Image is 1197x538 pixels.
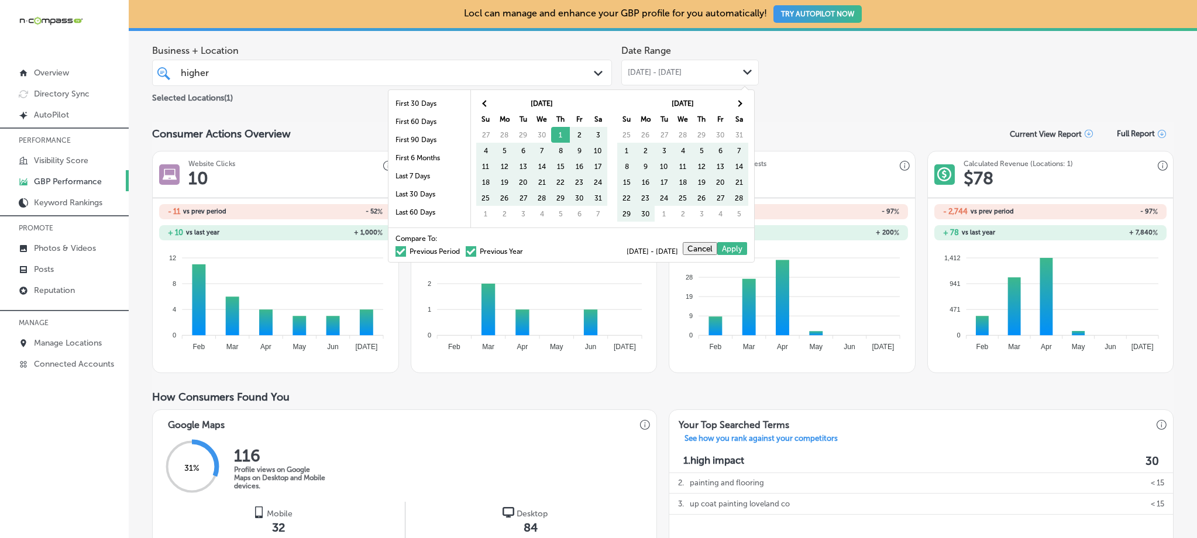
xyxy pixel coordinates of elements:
[717,242,747,255] button: Apply
[976,343,988,351] tspan: Feb
[495,158,514,174] td: 12
[532,111,551,127] th: We
[34,68,69,78] p: Overview
[356,343,378,351] tspan: [DATE]
[514,111,532,127] th: Tu
[532,190,551,206] td: 28
[570,111,589,127] th: Fr
[476,111,495,127] th: Su
[1146,454,1159,468] label: 30
[655,206,673,222] td: 1
[532,127,551,143] td: 30
[193,343,205,351] tspan: Feb
[183,208,226,215] span: vs prev period
[777,343,788,351] tspan: Apr
[495,190,514,206] td: 26
[377,229,383,237] span: %
[152,391,290,403] span: How Consumers Found You
[792,229,900,237] h2: + 200
[894,229,899,237] span: %
[711,190,730,206] td: 27
[678,494,684,514] p: 3 .
[517,509,548,519] span: Desktop
[514,127,532,143] td: 29
[710,343,722,351] tspan: Feb
[810,343,823,351] tspan: May
[1050,208,1158,216] h2: - 97
[267,509,293,519] span: Mobile
[944,254,961,261] tspan: 1,412
[34,110,69,120] p: AutoPilot
[495,143,514,158] td: 5
[503,506,514,518] img: logo
[173,332,176,339] tspan: 0
[34,198,102,208] p: Keyword Rankings
[711,174,730,190] td: 20
[532,174,551,190] td: 21
[636,127,655,143] td: 26
[276,208,383,216] h2: - 52
[168,207,180,216] h2: - 11
[476,127,495,143] td: 27
[655,190,673,206] td: 24
[428,280,431,287] tspan: 2
[234,446,328,465] h2: 116
[1131,343,1153,351] tspan: [DATE]
[184,463,199,473] span: 31 %
[34,285,75,295] p: Reputation
[570,206,589,222] td: 6
[388,149,470,167] li: First 6 Months
[690,494,790,514] p: up coat painting loveland co
[669,410,799,434] h3: Your Top Searched Terms
[495,95,589,111] th: [DATE]
[673,206,692,222] td: 2
[692,174,711,190] td: 19
[686,274,693,281] tspan: 28
[551,190,570,206] td: 29
[551,111,570,127] th: Th
[636,111,655,127] th: Mo
[971,208,1014,215] span: vs prev period
[495,206,514,222] td: 2
[621,45,671,56] label: Date Range
[636,143,655,158] td: 2
[711,143,730,158] td: 6
[962,229,995,236] span: vs last year
[673,158,692,174] td: 11
[388,95,470,113] li: First 30 Days
[517,343,528,351] tspan: Apr
[730,174,748,190] td: 21
[532,206,551,222] td: 4
[730,206,748,222] td: 5
[730,111,748,127] th: Sa
[655,174,673,190] td: 17
[730,158,748,174] td: 14
[169,254,176,261] tspan: 12
[550,343,563,351] tspan: May
[950,306,960,313] tspan: 471
[476,190,495,206] td: 25
[628,68,682,77] span: [DATE] - [DATE]
[495,111,514,127] th: Mo
[692,111,711,127] th: Th
[1151,473,1164,493] p: < 15
[711,206,730,222] td: 4
[570,158,589,174] td: 16
[19,15,83,26] img: 660ab0bf-5cc7-4cb8-ba1c-48b5ae0f18e60NCTV_CLogo_TV_Black_-500x88.png
[168,228,183,237] h2: + 10
[589,127,607,143] td: 3
[514,206,532,222] td: 3
[617,143,636,158] td: 1
[159,410,234,434] h3: Google Maps
[957,332,960,339] tspan: 0
[1050,229,1158,237] h2: + 7,840
[395,248,460,255] label: Previous Period
[686,293,693,300] tspan: 19
[272,520,285,534] span: 32
[683,454,744,468] p: 1. high impact
[173,280,176,287] tspan: 8
[589,190,607,206] td: 31
[844,343,855,351] tspan: Jun
[743,343,755,351] tspan: Mar
[614,343,636,351] tspan: [DATE]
